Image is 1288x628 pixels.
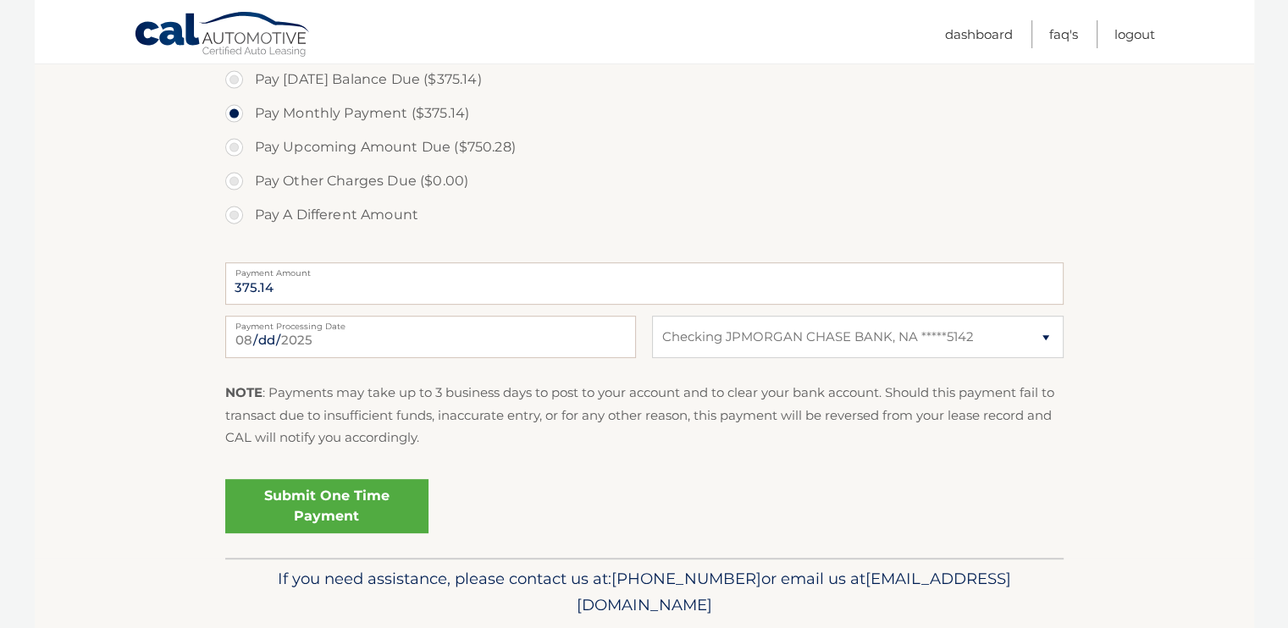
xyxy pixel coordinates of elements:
label: Pay Other Charges Due ($0.00) [225,164,1064,198]
p: : Payments may take up to 3 business days to post to your account and to clear your bank account.... [225,382,1064,449]
a: Submit One Time Payment [225,479,428,533]
label: Payment Processing Date [225,316,636,329]
input: Payment Date [225,316,636,358]
span: [PHONE_NUMBER] [611,569,761,588]
a: FAQ's [1049,20,1078,48]
a: Cal Automotive [134,11,312,60]
label: Pay A Different Amount [225,198,1064,232]
label: Pay Upcoming Amount Due ($750.28) [225,130,1064,164]
label: Pay [DATE] Balance Due ($375.14) [225,63,1064,96]
label: Payment Amount [225,262,1064,276]
label: Pay Monthly Payment ($375.14) [225,96,1064,130]
strong: NOTE [225,384,263,400]
a: Dashboard [945,20,1013,48]
p: If you need assistance, please contact us at: or email us at [236,565,1053,620]
input: Payment Amount [225,262,1064,305]
a: Logout [1114,20,1155,48]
